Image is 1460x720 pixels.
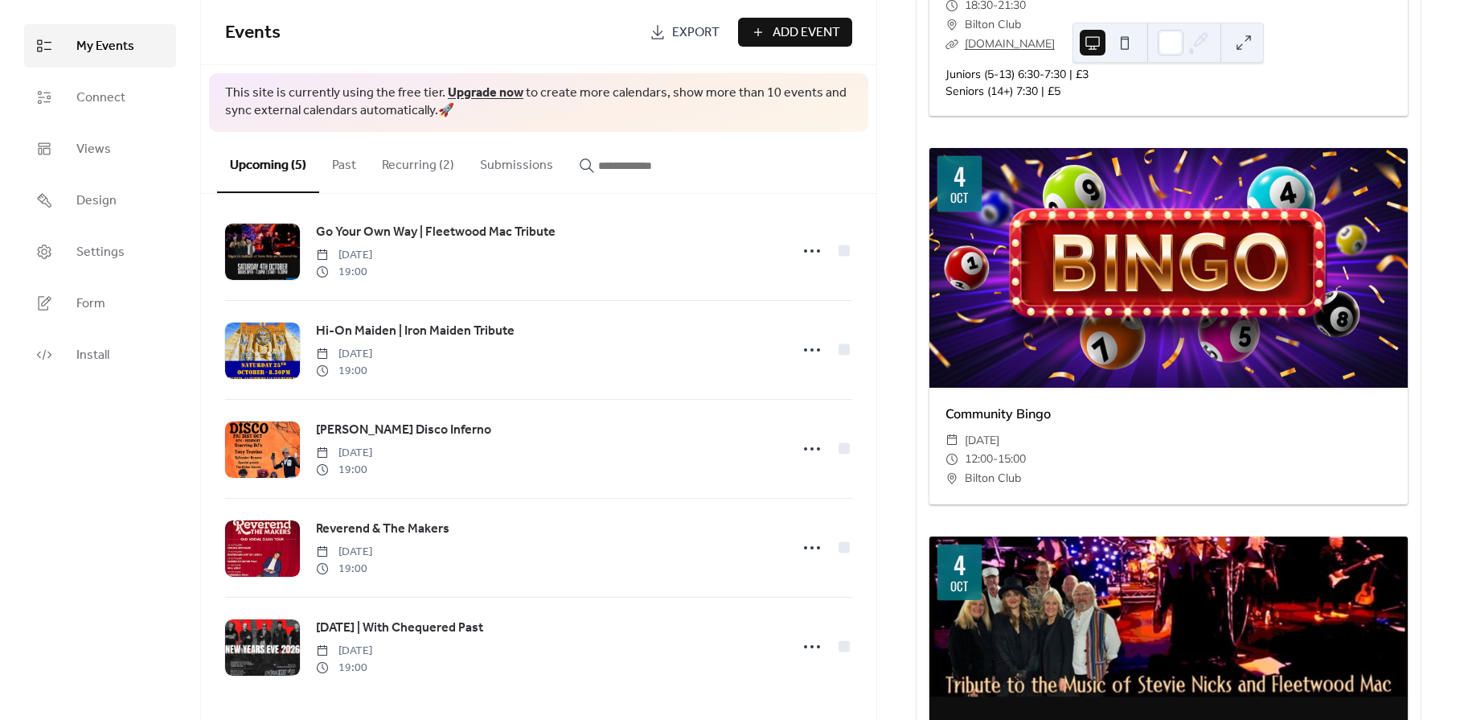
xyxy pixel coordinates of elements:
[319,132,369,191] button: Past
[225,84,852,121] span: This site is currently using the free tier. to create more calendars, show more than 10 events an...
[950,191,968,204] div: Oct
[965,450,993,469] span: 12:00
[998,450,1026,469] span: 15:00
[316,445,372,462] span: [DATE]
[76,140,111,159] span: Views
[316,321,515,342] a: Hi-On Maiden | Iron Maiden Tribute
[467,132,566,191] button: Submissions
[316,322,515,341] span: Hi-On Maiden | Iron Maiden Tribute
[965,15,1021,35] span: Bilton Club
[954,164,966,188] div: 4
[24,127,176,171] a: Views
[316,223,556,242] span: Go Your Own Way | Fleetwood Mac Tribute
[638,18,732,47] a: Export
[316,618,483,639] a: [DATE] | With Chequered Past
[316,462,372,479] span: 19:00
[316,544,372,561] span: [DATE]
[76,88,125,108] span: Connect
[945,431,958,451] div: ​
[316,247,372,264] span: [DATE]
[225,15,281,51] span: Events
[76,346,109,365] span: Install
[965,431,999,451] span: [DATE]
[76,243,125,262] span: Settings
[24,333,176,376] a: Install
[369,132,467,191] button: Recurring (2)
[316,643,372,660] span: [DATE]
[993,450,998,469] span: -
[24,179,176,222] a: Design
[738,18,852,47] button: Add Event
[929,66,1408,100] div: Juniors (5-13) 6:30-7:30 | £3 Seniors (14+) 7:30 | £5
[773,23,840,43] span: Add Event
[316,346,372,363] span: [DATE]
[316,363,372,380] span: 19:00
[965,469,1021,488] span: Bilton Club
[24,282,176,325] a: Form
[945,15,958,35] div: ​
[316,222,556,243] a: Go Your Own Way | Fleetwood Mac Tribute
[929,404,1408,423] div: Community Bingo
[316,519,449,540] a: Reverend & The Makers
[76,191,117,211] span: Design
[217,132,319,193] button: Upcoming (5)
[672,23,720,43] span: Export
[448,80,523,105] a: Upgrade now
[24,24,176,68] a: My Events
[316,561,372,578] span: 19:00
[316,660,372,677] span: 19:00
[954,553,966,577] div: 4
[965,36,1055,51] a: [DOMAIN_NAME]
[316,619,483,638] span: [DATE] | With Chequered Past
[316,420,491,441] a: [PERSON_NAME] Disco Inferno
[950,580,968,592] div: Oct
[945,450,958,469] div: ​
[24,76,176,119] a: Connect
[316,421,491,440] span: [PERSON_NAME] Disco Inferno
[945,35,958,54] div: ​
[316,520,449,539] span: Reverend & The Makers
[945,469,958,488] div: ​
[76,294,105,314] span: Form
[316,264,372,281] span: 19:00
[24,230,176,274] a: Settings
[76,37,134,56] span: My Events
